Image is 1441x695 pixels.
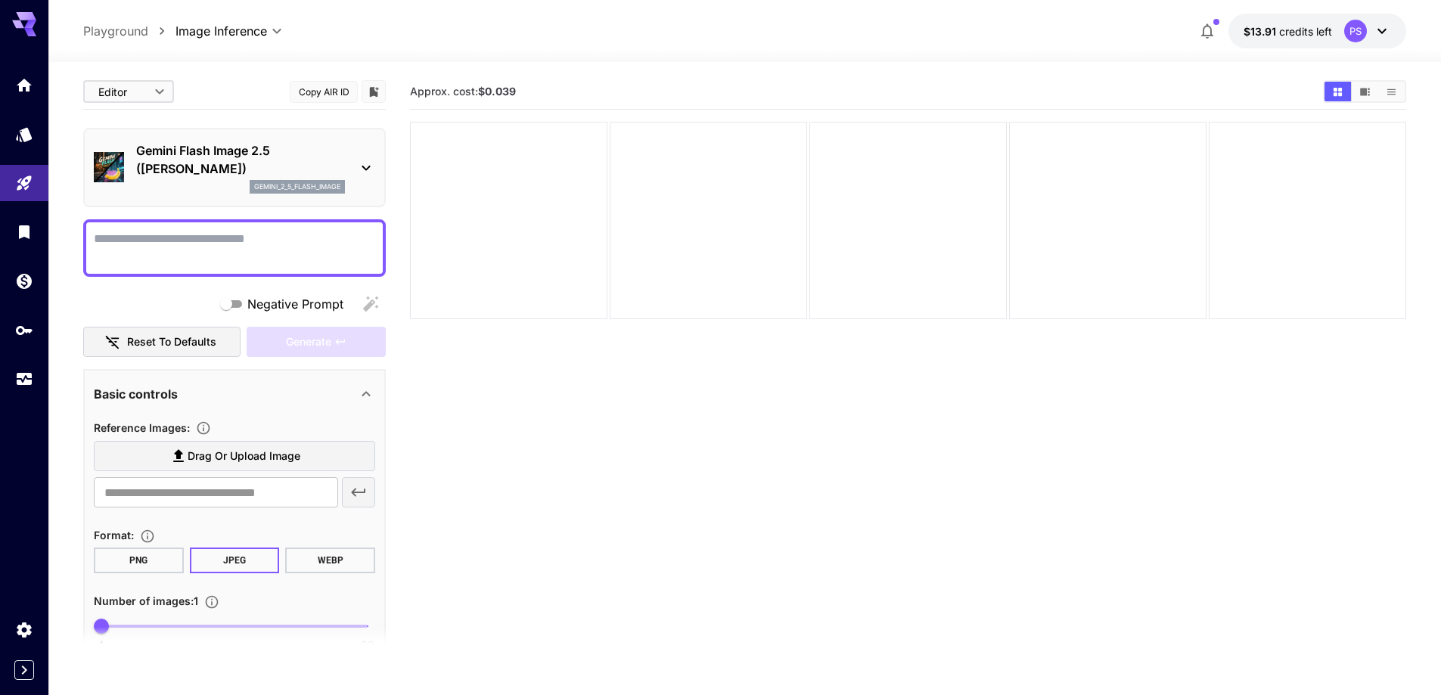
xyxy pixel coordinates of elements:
label: Drag or upload image [94,441,375,472]
button: Add to library [367,82,380,101]
button: Expand sidebar [14,660,34,680]
span: Format : [94,529,134,541]
button: Choose the file format for the output image. [134,529,161,544]
button: Specify how many images to generate in a single request. Each image generation will be charged se... [198,594,225,610]
button: $13.90742PS [1228,14,1406,48]
a: Playground [83,22,148,40]
div: Wallet [15,271,33,290]
p: Basic controls [94,385,178,403]
div: Playground [15,174,33,193]
span: credits left [1279,25,1332,38]
nav: breadcrumb [83,22,175,40]
div: Basic controls [94,376,375,412]
div: Home [15,76,33,95]
div: Show media in grid viewShow media in video viewShow media in list view [1323,80,1406,103]
button: JPEG [190,548,280,573]
span: Image Inference [175,22,267,40]
div: Models [15,125,33,144]
p: gemini_2_5_flash_image [254,182,340,192]
button: Upload a reference image to guide the result. This is needed for Image-to-Image or Inpainting. Su... [190,420,217,436]
span: Drag or upload image [188,447,300,466]
span: Approx. cost: [410,85,516,98]
span: Number of images : 1 [94,594,198,607]
span: Editor [98,84,145,100]
button: Copy AIR ID [290,81,358,103]
div: $13.90742 [1244,23,1332,39]
button: PNG [94,548,184,573]
div: API Keys [15,321,33,340]
div: Settings [15,620,33,639]
div: Gemini Flash Image 2.5 ([PERSON_NAME])gemini_2_5_flash_image [94,135,375,200]
div: Library [15,222,33,241]
div: PS [1344,20,1367,42]
div: Usage [15,370,33,389]
button: WEBP [285,548,375,573]
span: $13.91 [1244,25,1279,38]
button: Show media in video view [1352,82,1378,101]
span: Reference Images : [94,421,190,434]
button: Show media in grid view [1325,82,1351,101]
p: Gemini Flash Image 2.5 ([PERSON_NAME]) [136,141,345,178]
span: Negative Prompt [247,295,343,313]
button: Reset to defaults [83,327,241,358]
b: $0.039 [478,85,516,98]
button: Show media in list view [1378,82,1405,101]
